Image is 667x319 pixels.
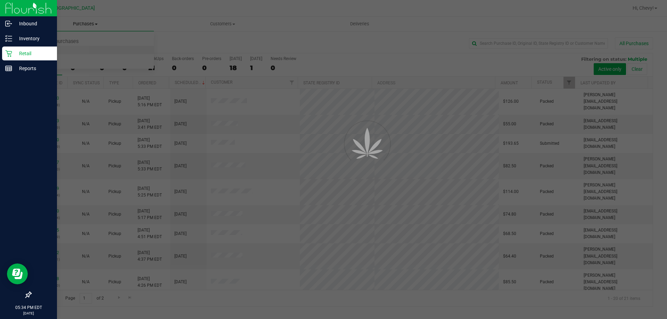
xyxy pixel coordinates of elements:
[5,35,12,42] inline-svg: Inventory
[7,263,28,284] iframe: Resource center
[5,50,12,57] inline-svg: Retail
[12,34,54,43] p: Inventory
[5,20,12,27] inline-svg: Inbound
[12,19,54,28] p: Inbound
[5,65,12,72] inline-svg: Reports
[12,49,54,58] p: Retail
[3,311,54,316] p: [DATE]
[3,304,54,311] p: 05:34 PM EDT
[12,64,54,73] p: Reports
